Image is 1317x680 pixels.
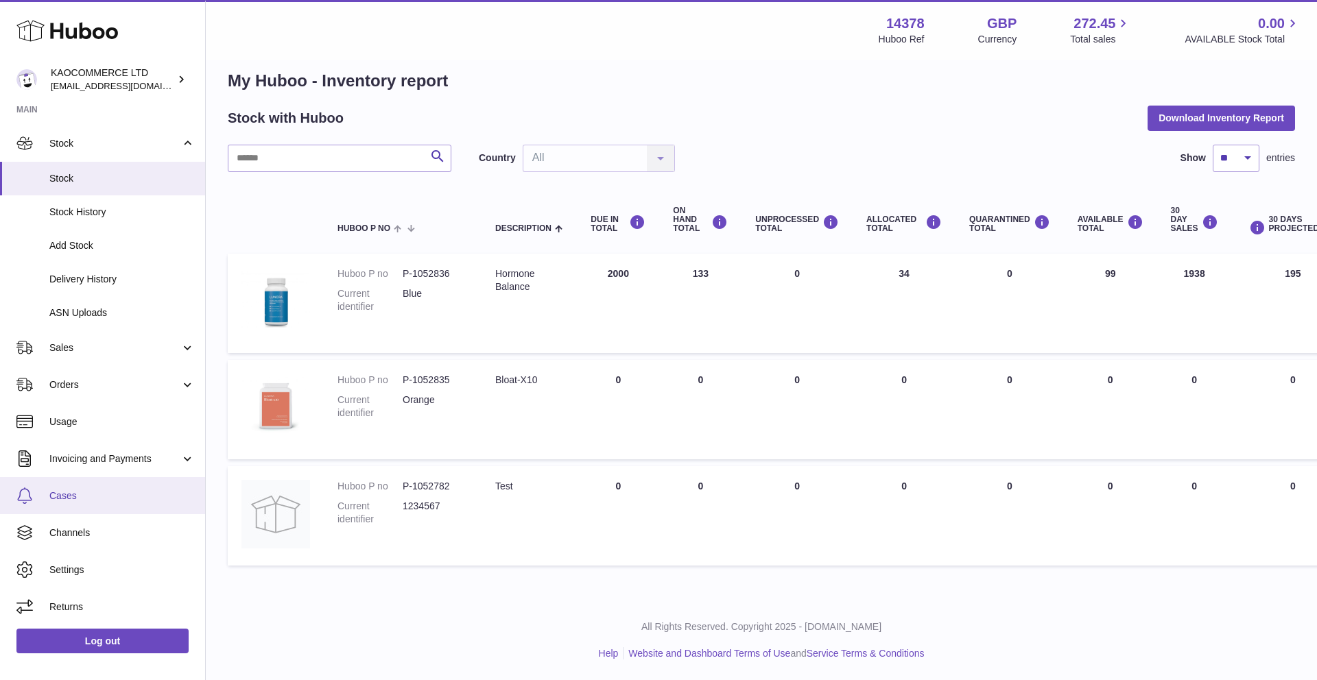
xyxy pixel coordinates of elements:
span: Stock [49,172,195,185]
div: Currency [978,33,1017,46]
img: product image [241,480,310,548]
td: 0 [659,466,741,566]
label: Country [479,151,516,165]
div: ON HAND Total [673,206,728,234]
td: 0 [1064,360,1157,459]
div: Huboo Ref [879,33,925,46]
a: 272.45 Total sales [1070,14,1131,46]
div: AVAILABLE Total [1078,215,1143,233]
div: DUE IN TOTAL [591,215,645,233]
div: QUARANTINED Total [969,215,1050,233]
td: 0 [1157,360,1232,459]
td: 0 [577,466,659,566]
span: Orders [49,378,180,391]
span: 0.00 [1258,14,1285,33]
strong: 14378 [886,14,925,33]
dd: P-1052835 [403,374,468,387]
span: [EMAIL_ADDRESS][DOMAIN_NAME] [51,80,202,91]
span: Stock [49,137,180,150]
div: Hormone Balance [495,267,563,293]
dd: Orange [403,393,468,420]
span: Stock History [49,206,195,219]
h1: My Huboo - Inventory report [228,70,1295,92]
td: 133 [659,254,741,353]
label: Show [1180,151,1206,165]
dt: Huboo P no [337,480,403,493]
dd: P-1052836 [403,267,468,280]
span: Invoicing and Payments [49,452,180,465]
span: Total sales [1070,33,1131,46]
p: All Rights Reserved. Copyright 2025 - [DOMAIN_NAME] [217,620,1306,633]
img: product image [241,267,310,336]
dt: Current identifier [337,500,403,526]
span: entries [1266,151,1295,165]
li: and [624,647,924,660]
span: Description [495,224,551,233]
div: Test [495,480,563,493]
td: 0 [659,360,741,459]
span: Usage [49,415,195,428]
div: UNPROCESSED Total [755,215,839,233]
dt: Huboo P no [337,267,403,280]
td: 0 [741,360,853,459]
td: 0 [741,254,853,353]
td: 99 [1064,254,1157,353]
td: 1938 [1157,254,1232,353]
td: 0 [577,360,659,459]
a: Website and Dashboard Terms of Use [628,648,790,659]
span: 272.45 [1073,14,1115,33]
dt: Huboo P no [337,374,403,387]
td: 34 [853,254,956,353]
dt: Current identifier [337,393,403,420]
td: 2000 [577,254,659,353]
dd: 1234567 [403,500,468,526]
dd: Blue [403,287,468,313]
span: AVAILABLE Stock Total [1185,33,1301,46]
a: Log out [16,629,189,653]
span: Huboo P no [337,224,390,233]
td: 0 [853,360,956,459]
span: Returns [49,600,195,614]
a: Service Terms & Conditions [807,648,925,659]
span: Cases [49,489,195,502]
span: Settings [49,563,195,576]
a: Help [599,648,619,659]
strong: GBP [987,14,1017,33]
span: Sales [49,341,180,354]
span: 0 [1007,268,1012,279]
span: Add Stock [49,239,195,252]
a: 0.00 AVAILABLE Stock Total [1185,14,1301,46]
td: 0 [853,466,956,566]
td: 0 [1064,466,1157,566]
td: 0 [741,466,853,566]
div: KAOCOMMERCE LTD [51,66,174,93]
div: ALLOCATED Total [866,215,942,233]
dd: P-1052782 [403,480,468,493]
div: 30 DAY SALES [1171,206,1218,234]
span: 0 [1007,481,1012,491]
span: Delivery History [49,273,195,286]
button: Download Inventory Report [1148,106,1295,130]
h2: Stock with Huboo [228,109,344,127]
span: ASN Uploads [49,306,195,319]
dt: Current identifier [337,287,403,313]
img: hello@lunera.co.uk [16,69,37,90]
div: Bloat-X10 [495,374,563,387]
span: 0 [1007,374,1012,385]
span: Channels [49,526,195,539]
img: product image [241,374,310,442]
td: 0 [1157,466,1232,566]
